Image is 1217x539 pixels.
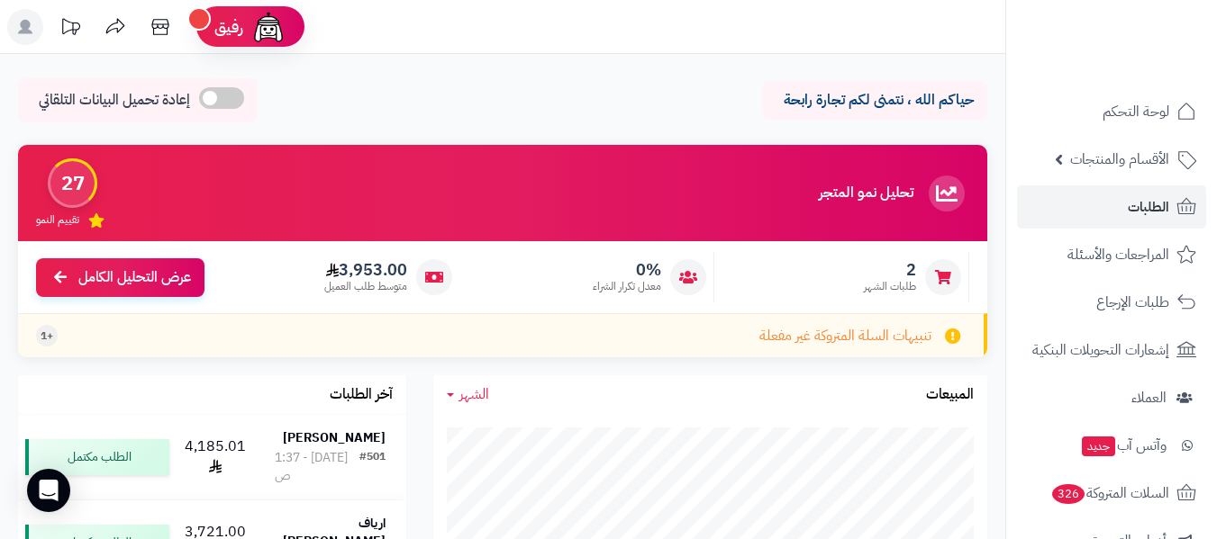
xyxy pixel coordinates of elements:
[926,387,974,403] h3: المبيعات
[593,279,661,294] span: معدل تكرار الشراء
[36,212,79,228] span: تقييم النمو
[283,428,386,447] strong: [PERSON_NAME]
[1052,484,1085,504] span: 326
[41,328,53,344] span: +1
[324,260,407,280] span: 3,953.00
[250,9,286,45] img: ai-face.png
[1070,147,1169,172] span: الأقسام والمنتجات
[25,439,169,475] div: الطلب مكتمل
[864,279,916,294] span: طلبات الشهر
[39,90,190,111] span: إعادة تحميل البيانات التلقائي
[776,90,974,111] p: حياكم الله ، نتمنى لكم تجارة رابحة
[1017,328,1206,372] a: إشعارات التحويلات البنكية
[1050,481,1169,506] span: السلات المتروكة
[1017,376,1206,419] a: العملاء
[330,387,393,403] h3: آخر الطلبات
[819,185,913,202] h3: تحليل نمو المتجر
[459,383,489,405] span: الشهر
[864,260,916,280] span: 2
[324,279,407,294] span: متوسط طلب العميل
[1032,337,1169,363] span: إشعارات التحويلات البنكية
[593,260,661,280] span: 0%
[78,267,191,288] span: عرض التحليل الكامل
[36,258,204,297] a: عرض التحليل الكامل
[1017,185,1206,229] a: الطلبات
[1017,90,1206,133] a: لوحة التحكم
[1131,385,1167,410] span: العملاء
[759,326,931,346] span: تنبيهات السلة المتروكة غير مفعلة
[275,449,359,485] div: [DATE] - 1:37 ص
[27,469,70,512] div: Open Intercom Messenger
[1080,433,1167,458] span: وآتس آب
[1017,424,1206,467] a: وآتس آبجديد
[447,384,489,405] a: الشهر
[1067,242,1169,267] span: المراجعات والأسئلة
[1017,233,1206,276] a: المراجعات والأسئلة
[177,415,254,499] td: 4,185.01
[359,449,386,485] div: #501
[1094,50,1200,88] img: logo-2.png
[214,16,243,38] span: رفيق
[1017,281,1206,324] a: طلبات الإرجاع
[1128,194,1169,220] span: الطلبات
[1103,99,1169,124] span: لوحة التحكم
[48,9,93,49] a: تحديثات المنصة
[1017,472,1206,515] a: السلات المتروكة326
[1082,436,1115,456] span: جديد
[1096,290,1169,315] span: طلبات الإرجاع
